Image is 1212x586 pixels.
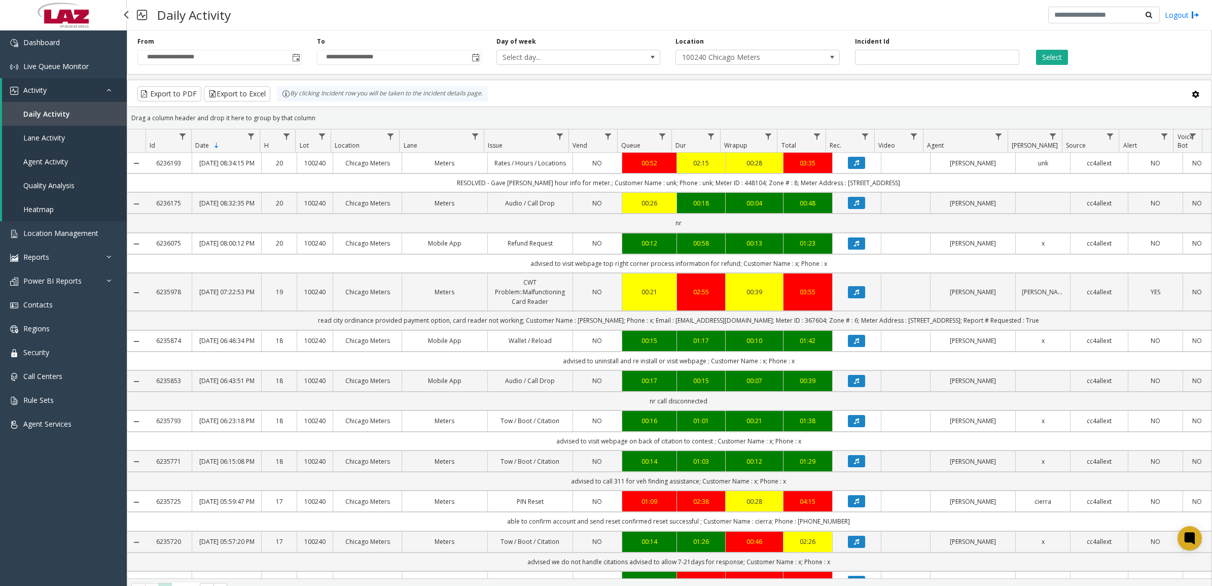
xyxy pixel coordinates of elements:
[732,416,777,426] a: 00:21
[992,129,1006,143] a: Agent Filter Menu
[675,37,704,46] label: Location
[23,204,54,214] span: Heatmap
[628,238,670,248] a: 00:12
[790,416,826,426] a: 01:38
[468,129,482,143] a: Lane Filter Menu
[152,537,186,546] a: 6235720
[303,198,327,208] a: 100240
[732,336,777,346] div: 00:10
[628,198,670,208] div: 00:26
[790,537,826,546] a: 02:26
[303,537,327,546] a: 100240
[23,181,75,190] span: Quality Analysis
[1022,158,1064,168] a: unk
[683,537,720,546] div: 01:26
[683,497,720,506] a: 02:38
[198,198,255,208] a: [DATE] 08:32:35 PM
[137,3,147,27] img: pageIcon
[683,238,720,248] a: 00:58
[198,336,255,346] a: [DATE] 06:46:34 PM
[628,416,670,426] div: 00:16
[383,129,397,143] a: Location Filter Menu
[496,37,536,46] label: Day of week
[683,287,720,297] a: 02:55
[494,238,566,248] a: Refund Request
[628,537,670,546] div: 00:14
[339,198,396,208] a: Chicago Meters
[303,416,327,426] a: 100240
[23,300,53,309] span: Contacts
[152,457,186,466] a: 6235771
[732,457,777,466] a: 00:12
[146,432,1211,451] td: advised to visit webpage on back of citation to contest ; Customer Name : x; Phone : x
[10,421,18,429] img: 'icon'
[732,158,777,168] a: 00:28
[127,289,146,297] a: Collapse Details
[790,198,826,208] a: 00:48
[1077,287,1122,297] a: cc4allext
[592,376,602,385] span: NO
[339,287,396,297] a: Chicago Meters
[23,38,60,47] span: Dashboard
[339,497,396,506] a: Chicago Meters
[579,336,616,346] a: NO
[732,376,777,386] a: 00:07
[1134,287,1177,297] a: YES
[937,336,1009,346] a: [PERSON_NAME]
[268,376,291,386] a: 18
[339,336,396,346] a: Chicago Meters
[10,254,18,262] img: 'icon'
[683,457,720,466] a: 01:03
[23,228,98,238] span: Location Management
[592,199,602,208] span: NO
[282,90,290,98] img: infoIcon.svg
[628,457,670,466] div: 00:14
[1077,457,1122,466] a: cc4allext
[683,376,720,386] div: 00:15
[2,174,127,197] a: Quality Analysis
[268,416,291,426] a: 18
[10,373,18,381] img: 'icon'
[408,287,481,297] a: Meters
[683,416,720,426] a: 01:01
[303,287,327,297] a: 100240
[937,457,1009,466] a: [PERSON_NAME]
[268,287,291,297] a: 19
[937,497,1009,506] a: [PERSON_NAME]
[268,198,291,208] a: 20
[628,336,670,346] a: 00:15
[1022,336,1064,346] a: x
[339,416,396,426] a: Chicago Meters
[146,174,1211,192] td: RESOLVED - Gave [PERSON_NAME] hour info for meter.; Customer Name : unk; Phone : unk; Meter ID : ...
[683,158,720,168] a: 02:15
[592,457,602,466] span: NO
[10,397,18,405] img: 'icon'
[1077,416,1122,426] a: cc4allext
[494,376,566,386] a: Audio / Call Drop
[303,158,327,168] a: 100240
[790,497,826,506] div: 04:15
[268,158,291,168] a: 20
[790,238,826,248] div: 01:23
[494,278,566,307] a: CWT Problem::Malfunctioning Card Reader
[23,371,62,381] span: Call Centers
[137,86,201,101] button: Export to PDF
[2,197,127,221] a: Heatmap
[628,497,670,506] a: 01:09
[10,87,18,95] img: 'icon'
[146,352,1211,370] td: advised to uninstall and re install or visit webpage ; Customer Name : x; Phone : x
[1134,198,1177,208] a: NO
[628,376,670,386] div: 00:17
[732,537,777,546] div: 00:46
[579,238,616,248] a: NO
[408,497,481,506] a: Meters
[790,457,826,466] a: 01:29
[592,417,602,425] span: NO
[592,239,602,248] span: NO
[1189,336,1205,346] a: NO
[1189,238,1205,248] a: NO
